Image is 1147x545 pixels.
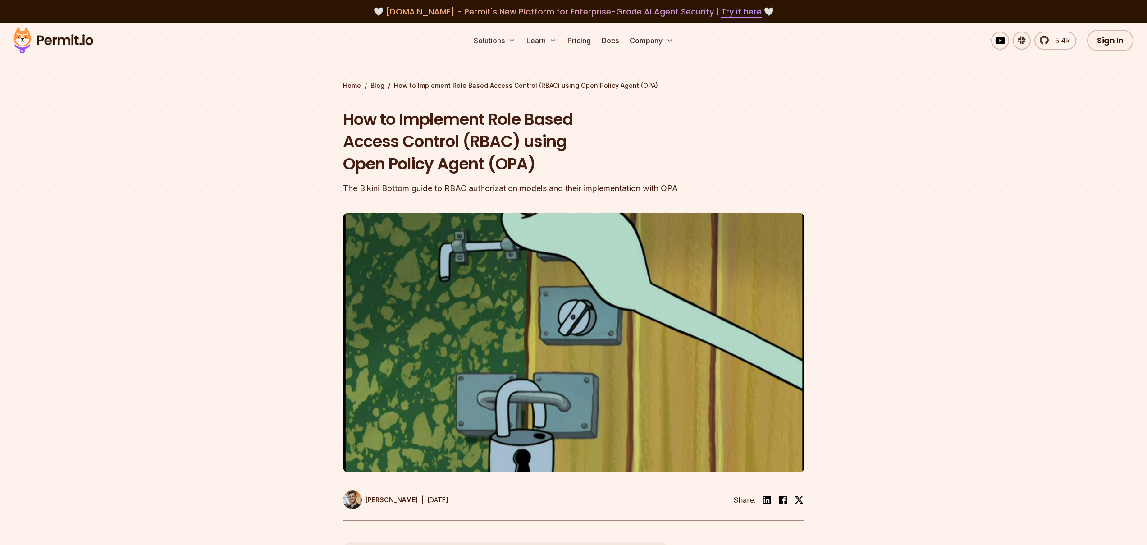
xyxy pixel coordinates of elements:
[427,496,448,504] time: [DATE]
[9,25,97,56] img: Permit logo
[366,495,418,504] p: [PERSON_NAME]
[343,490,362,509] img: Daniel Bass
[421,495,424,505] div: |
[1087,30,1133,51] a: Sign In
[626,32,677,50] button: Company
[343,182,689,195] div: The Bikini Bottom guide to RBAC authorization models and their implementation with OPA
[523,32,560,50] button: Learn
[777,495,788,505] img: facebook
[795,495,804,504] img: twitter
[343,490,418,509] a: [PERSON_NAME]
[370,81,384,90] a: Blog
[761,495,772,505] img: linkedin
[22,5,1125,18] div: 🤍 🤍
[343,81,804,90] div: / /
[1050,35,1070,46] span: 5.4k
[386,6,762,17] span: [DOMAIN_NAME] - Permit's New Platform for Enterprise-Grade AI Agent Security |
[343,81,361,90] a: Home
[1034,32,1076,50] a: 5.4k
[343,108,689,175] h1: How to Implement Role Based Access Control (RBAC) using Open Policy Agent (OPA)
[733,495,756,505] li: Share:
[564,32,594,50] a: Pricing
[721,6,762,18] a: Try it here
[343,213,804,472] img: How to Implement Role Based Access Control (RBAC) using Open Policy Agent (OPA)
[470,32,519,50] button: Solutions
[598,32,622,50] a: Docs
